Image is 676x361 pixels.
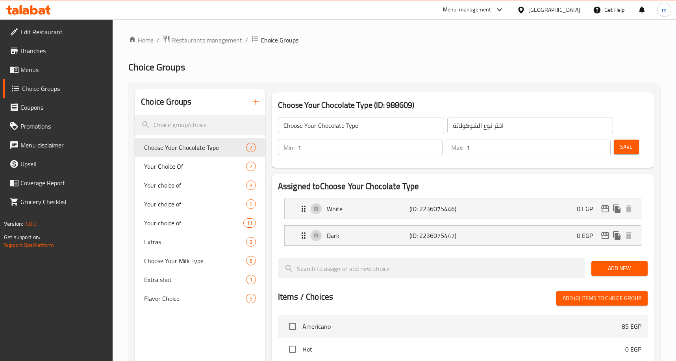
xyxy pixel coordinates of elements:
div: Choices [246,162,256,171]
a: Restaurants management [163,35,242,45]
li: / [157,35,159,45]
div: Expand [285,199,641,219]
h3: Choose Your Chocolate Type (ID: 988609) [278,99,648,111]
span: Branches [20,46,107,55]
div: Choices [246,180,256,190]
span: Your choice of [144,199,246,209]
button: delete [623,230,635,241]
span: 5 [246,201,256,208]
span: Promotions [20,122,107,131]
span: Extras [144,237,246,247]
nav: breadcrumb [128,35,660,45]
div: Choices [246,237,256,247]
div: Flavor Choice5 [135,289,265,308]
button: edit [599,230,611,241]
button: Add New [591,261,648,276]
h2: Assigned to Choose Your Chocolate Type [278,180,648,192]
p: Max: [451,143,463,152]
span: 2 [246,144,256,151]
a: Promotions [3,117,113,136]
p: White [327,204,409,214]
div: Choices [246,294,256,303]
span: Select choice [284,318,301,335]
span: Add New [598,263,641,273]
div: Choose Your Milk Type6 [135,251,265,270]
span: 1 [246,276,256,284]
span: Flavor Choice [144,294,246,303]
span: 5 [246,295,256,302]
a: Home [128,35,154,45]
button: duplicate [611,230,623,241]
input: search [135,115,265,135]
span: Select choice [284,341,301,357]
input: search [278,258,585,278]
div: Extra shot1 [135,270,265,289]
span: Restaurants management [172,35,242,45]
div: [GEOGRAPHIC_DATA] [528,6,580,14]
p: (ID: 2236075446) [409,204,465,214]
span: Version: [4,219,23,229]
p: 0 EGP [577,204,599,214]
span: 3 [246,182,256,189]
li: Expand [278,222,648,249]
button: Save [614,140,639,154]
div: Extras3 [135,232,265,251]
h2: Items / Choices [278,291,333,303]
a: Menus [3,60,113,79]
span: Coverage Report [20,178,107,188]
p: 85 EGP [622,322,641,331]
button: duplicate [611,203,623,215]
li: Expand [278,195,648,222]
div: Choices [246,143,256,152]
span: Your choice of [144,218,243,228]
p: Min: [283,143,294,152]
li: / [245,35,248,45]
div: Your choice of5 [135,195,265,214]
span: 2 [246,163,256,170]
span: Americano [302,322,622,331]
div: Choose Your Chocolate Type2 [135,138,265,157]
button: Add (0) items to choice group [556,291,648,306]
span: Coupons [20,103,107,112]
h2: Choice Groups [141,96,191,108]
a: Edit Restaurant [3,22,113,41]
span: Your choice of [144,180,246,190]
a: Upsell [3,155,113,173]
span: 1.0.0 [24,219,37,229]
p: Dark [327,231,409,240]
span: Edit Restaurant [20,27,107,37]
span: Choose Your Milk Type [144,256,246,265]
div: Choices [243,218,256,228]
div: Menu-management [443,5,491,15]
span: Grocery Checklist [20,197,107,206]
span: m [662,6,667,14]
span: Save [620,142,633,152]
div: Expand [285,226,641,245]
a: Support.OpsPlatform [4,240,54,250]
a: Menu disclaimer [3,136,113,155]
a: Choice Groups [3,79,113,98]
p: 0 EGP [625,344,641,354]
span: Choice Groups [261,35,298,45]
a: Coverage Report [3,173,113,192]
span: 3 [246,238,256,246]
span: Extra shot [144,275,246,284]
div: Choices [246,199,256,209]
span: Get support on: [4,232,40,242]
span: Upsell [20,159,107,169]
span: Choose Your Chocolate Type [144,143,246,152]
p: (ID: 2236075447) [409,231,465,240]
div: Your choice of3 [135,176,265,195]
div: Choices [246,275,256,284]
a: Branches [3,41,113,60]
span: Hot [302,344,625,354]
span: Choice Groups [128,58,185,76]
div: Your choice of11 [135,214,265,232]
span: Menus [20,65,107,74]
a: Grocery Checklist [3,192,113,211]
button: edit [599,203,611,215]
div: Your Choice Of2 [135,157,265,176]
span: Your Choice Of [144,162,246,171]
span: Choice Groups [22,84,107,93]
span: 6 [246,257,256,265]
